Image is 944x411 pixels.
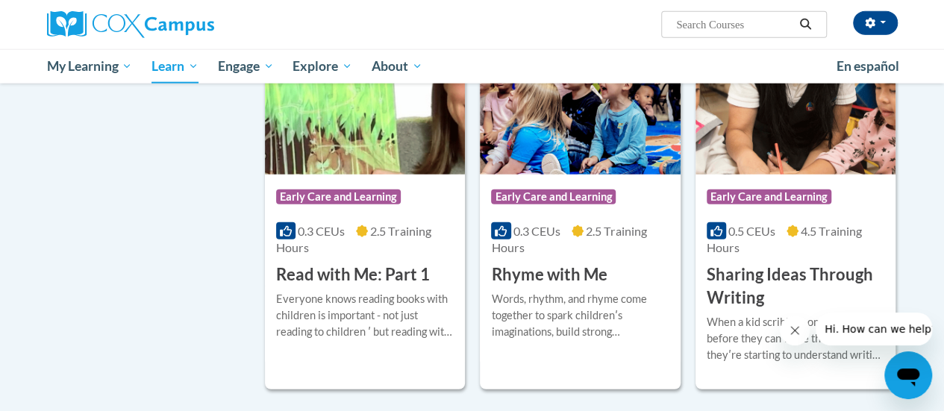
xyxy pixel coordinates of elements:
[372,57,422,75] span: About
[853,11,898,35] button: Account Settings
[837,58,899,74] span: En español
[293,57,352,75] span: Explore
[276,291,454,340] div: Everyone knows reading books with children is important - not just reading to children ʹ but read...
[208,49,284,84] a: Engage
[728,224,775,238] span: 0.5 CEUs
[9,10,121,22] span: Hi. How can we help?
[827,51,909,82] a: En español
[513,224,560,238] span: 0.3 CEUs
[707,189,831,204] span: Early Care and Learning
[218,57,274,75] span: Engage
[265,22,465,389] a: Course LogoEarly Care and Learning0.3 CEUs2.5 Training Hours Read with Me: Part 1Everyone knows r...
[794,16,816,34] button: Search
[491,189,616,204] span: Early Care and Learning
[780,316,810,345] iframe: Close message
[47,11,316,38] a: Cox Campus
[37,49,143,84] a: My Learning
[142,49,208,84] a: Learn
[675,16,794,34] input: Search Courses
[491,291,669,340] div: Words, rhythm, and rhyme come together to spark childrenʹs imaginations, build strong relationshi...
[480,22,680,389] a: Course LogoEarly Care and Learning0.3 CEUs2.5 Training Hours Rhyme with MeWords, rhythm, and rhym...
[46,57,132,75] span: My Learning
[283,49,362,84] a: Explore
[276,189,401,204] span: Early Care and Learning
[816,313,932,345] iframe: Message from company
[884,351,932,399] iframe: Button to launch messaging window
[696,22,895,175] img: Course Logo
[298,224,345,238] span: 0.3 CEUs
[362,49,432,84] a: About
[480,22,680,175] img: Course Logo
[36,49,909,84] div: Main menu
[491,263,607,286] h3: Rhyme with Me
[696,22,895,389] a: Course LogoEarly Care and Learning0.5 CEUs4.5 Training Hours Sharing Ideas Through WritingWhen a ...
[151,57,199,75] span: Learn
[707,263,884,310] h3: Sharing Ideas Through Writing
[47,11,214,38] img: Cox Campus
[276,263,430,286] h3: Read with Me: Part 1
[707,314,884,363] div: When a kid scribbles on paper, long before they can write their letters, theyʹre starting to unde...
[265,22,465,175] img: Course Logo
